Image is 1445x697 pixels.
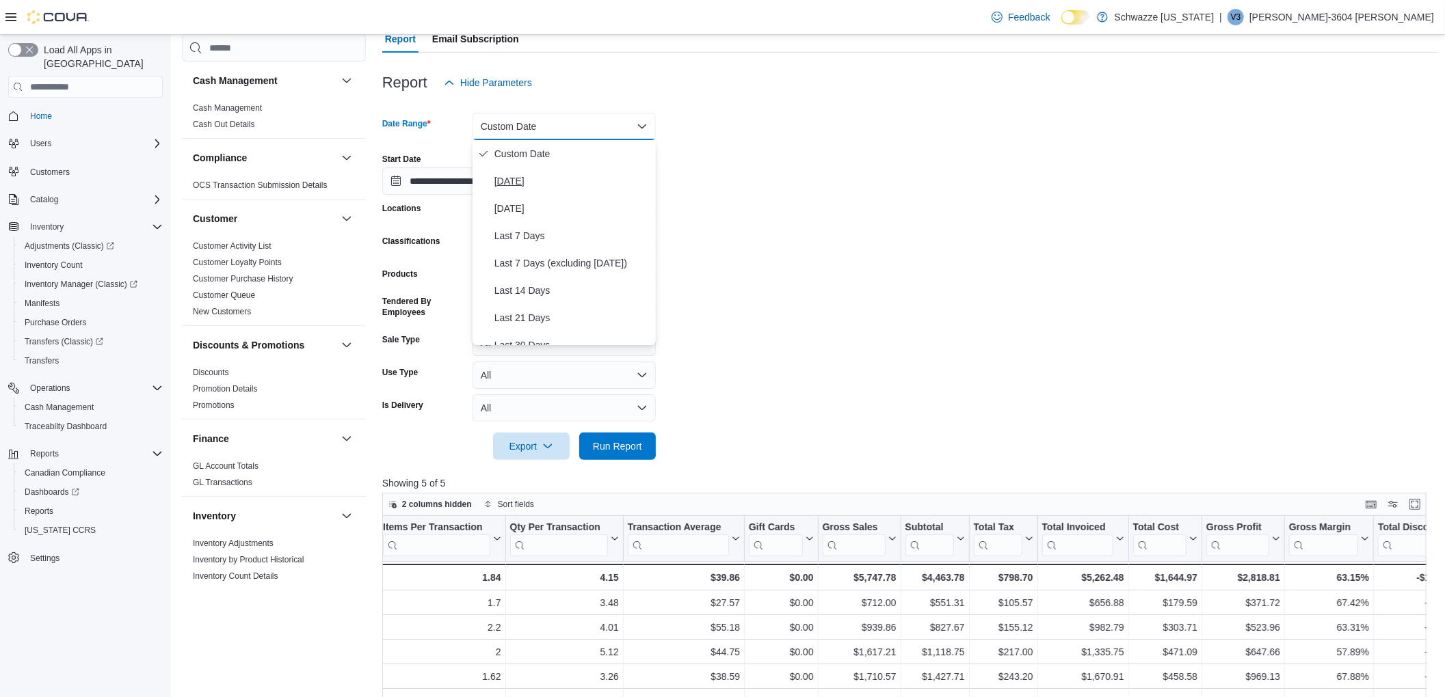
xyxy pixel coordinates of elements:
div: 2 [383,644,501,660]
span: Inventory Manager (Classic) [19,276,163,292]
button: Catalog [25,191,64,208]
div: $969.13 [1206,668,1280,685]
a: Home [25,108,57,124]
div: $55.18 [628,619,740,635]
div: Compliance [182,177,366,199]
a: Transfers (Classic) [14,332,168,351]
div: $458.58 [1132,668,1197,685]
span: Sort fields [498,499,534,510]
a: Dashboards [14,482,168,502]
div: Gross Sales [822,521,885,534]
div: 67.88% [1289,668,1369,685]
div: Select listbox [473,140,656,345]
span: Last 21 Days [494,310,650,326]
button: Transaction Average [628,521,740,556]
a: Purchase Orders [19,314,92,331]
label: Products [382,269,418,279]
a: OCS Transaction Submission Details [193,180,328,190]
span: Hide Parameters [460,76,532,90]
p: Schwazze [US_STATE] [1115,9,1215,25]
h3: Customer [193,212,237,225]
div: $0.00 [749,594,814,611]
div: $179.59 [1132,594,1197,611]
button: Total Cost [1132,521,1197,556]
button: Hide Parameters [438,69,538,96]
a: Cash Out Details [193,120,255,129]
span: OCS Transaction Submission Details [193,180,328,191]
input: Dark Mode [1061,10,1090,25]
a: Manifests [19,295,65,312]
div: $1,617.21 [822,644,896,660]
div: $656.88 [1042,594,1124,611]
div: $27.57 [628,594,740,611]
span: Home [25,107,163,124]
span: Manifests [19,295,163,312]
span: Dashboards [19,484,163,500]
div: Total Invoiced [1042,521,1113,534]
a: [US_STATE] CCRS [19,522,101,538]
span: Users [25,135,163,152]
input: Press the down key to open a popover containing a calendar. [382,167,514,195]
img: Cova [27,10,89,24]
label: Locations [382,203,421,214]
nav: Complex example [8,100,163,603]
span: Home [30,111,52,122]
a: Discounts [193,368,229,377]
div: $1,427.71 [905,668,964,685]
div: $371.72 [1206,594,1280,611]
span: Operations [25,380,163,396]
span: Inventory Count [25,260,83,271]
button: Gift Cards [749,521,814,556]
a: Promotions [193,400,235,410]
button: Catalog [3,190,168,209]
div: 3.48 [509,594,618,611]
p: | [1219,9,1222,25]
h3: Compliance [193,151,247,165]
h3: Finance [193,432,229,446]
span: Transfers (Classic) [19,333,163,350]
div: Total Cost [1132,521,1186,556]
a: Inventory by Product Historical [193,555,304,564]
button: Enter fullscreen [1407,496,1423,512]
button: Gross Margin [1289,521,1369,556]
span: [DATE] [494,200,650,217]
div: $4,463.78 [905,569,964,586]
div: $982.79 [1042,619,1124,635]
div: Customer [182,238,366,325]
div: $523.96 [1206,619,1280,635]
div: 67.42% [1289,594,1369,611]
div: Subtotal [905,521,953,556]
button: All [473,361,656,389]
span: GL Account Totals [193,461,258,471]
button: Operations [3,379,168,398]
div: $243.20 [973,668,1033,685]
h3: Cash Management [193,74,278,87]
button: [US_STATE] CCRS [14,521,168,540]
div: $551.31 [905,594,964,611]
span: Customer Purchase History [193,273,293,284]
button: Subtotal [905,521,964,556]
span: Dashboards [25,487,79,497]
span: Inventory Manager (Classic) [25,279,137,290]
div: 2.2 [383,619,501,635]
label: Sale Type [382,334,420,345]
a: Inventory Manager (Classic) [14,275,168,294]
span: Reports [25,506,53,517]
div: 1.7 [383,594,501,611]
button: Customers [3,161,168,181]
div: 1.62 [383,668,501,685]
span: Cash Management [19,399,163,415]
button: Gross Profit [1206,521,1280,556]
div: $647.66 [1206,644,1280,660]
div: $1,710.57 [822,668,896,685]
button: Discounts & Promotions [193,338,336,352]
button: Compliance [339,150,355,166]
span: Adjustments (Classic) [25,241,114,251]
button: Inventory Count [14,256,168,275]
button: Compliance [193,151,336,165]
div: $0.00 [749,569,814,586]
button: Qty Per Transaction [509,521,618,556]
button: Inventory [193,509,336,523]
button: Finance [193,432,336,446]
